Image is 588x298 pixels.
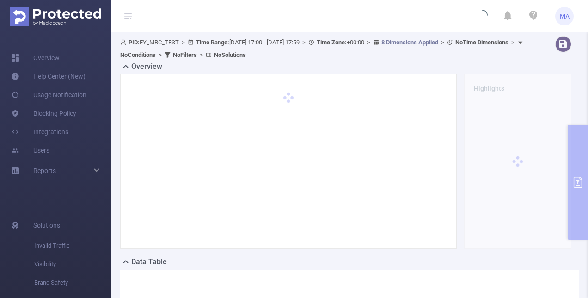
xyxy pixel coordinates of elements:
[179,39,188,46] span: >
[129,39,140,46] b: PID:
[11,67,86,86] a: Help Center (New)
[560,7,570,25] span: MA
[34,255,111,273] span: Visibility
[381,39,438,46] u: 8 Dimensions Applied
[131,61,162,72] h2: Overview
[131,256,167,267] h2: Data Table
[156,51,165,58] span: >
[173,51,197,58] b: No Filters
[438,39,447,46] span: >
[11,104,76,123] a: Blocking Policy
[33,216,60,235] span: Solutions
[477,10,488,23] i: icon: loading
[11,123,68,141] a: Integrations
[196,39,229,46] b: Time Range:
[11,86,86,104] a: Usage Notification
[214,51,246,58] b: No Solutions
[33,161,56,180] a: Reports
[364,39,373,46] span: >
[10,7,101,26] img: Protected Media
[11,141,49,160] a: Users
[11,49,60,67] a: Overview
[197,51,206,58] span: >
[33,167,56,174] span: Reports
[34,236,111,255] span: Invalid Traffic
[120,51,156,58] b: No Conditions
[120,39,526,58] span: EY_MRC_TEST [DATE] 17:00 - [DATE] 17:59 +00:00
[34,273,111,292] span: Brand Safety
[120,39,129,45] i: icon: user
[300,39,308,46] span: >
[317,39,347,46] b: Time Zone:
[508,39,517,46] span: >
[455,39,508,46] b: No Time Dimensions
